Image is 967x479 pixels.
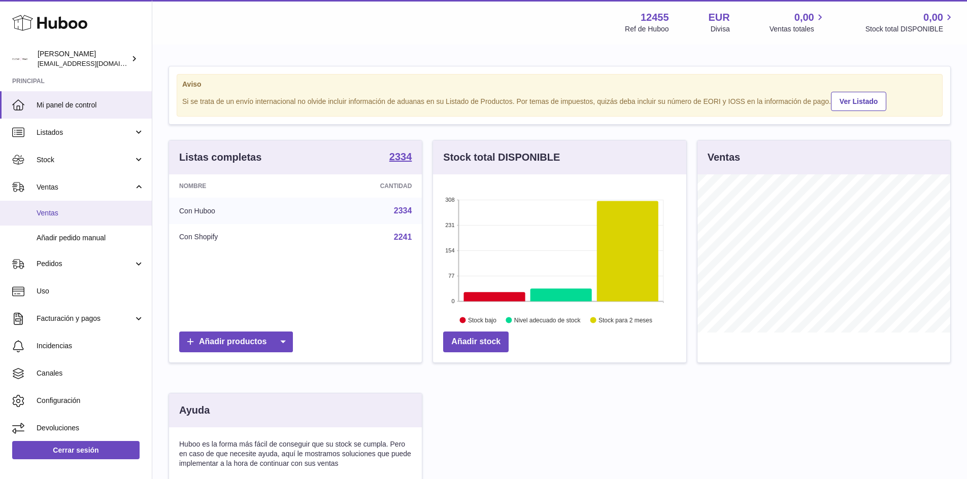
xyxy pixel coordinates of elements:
div: Ref de Huboo [625,24,669,34]
span: Stock [37,155,134,165]
text: Stock para 2 meses [598,317,652,324]
span: Facturación y pagos [37,314,134,323]
span: Uso [37,286,144,296]
td: Con Shopify [169,224,304,250]
text: 77 [449,273,455,279]
a: 2334 [389,152,412,164]
text: Nivel adecuado de stock [514,317,581,324]
h3: Stock total DISPONIBLE [443,151,560,164]
span: [EMAIL_ADDRESS][DOMAIN_NAME] [38,59,149,67]
text: 0 [452,298,455,304]
h3: Ventas [708,151,740,164]
h3: Ayuda [179,403,210,417]
a: 0,00 Ventas totales [770,11,826,34]
div: Si se trata de un envío internacional no olvide incluir información de aduanas en su Listado de P... [182,90,937,111]
a: 0,00 Stock total DISPONIBLE [865,11,955,34]
strong: 2334 [389,152,412,162]
td: Con Huboo [169,198,304,224]
a: 2334 [394,206,412,215]
p: Huboo es la forma más fácil de conseguir que su stock se cumpla. Pero en caso de que necesite ayu... [179,439,412,468]
a: Añadir productos [179,331,293,352]
th: Nombre [169,174,304,198]
a: Añadir stock [443,331,509,352]
text: Stock bajo [468,317,496,324]
text: 231 [445,222,454,228]
text: 308 [445,197,454,203]
span: 0,00 [794,11,814,24]
span: Pedidos [37,259,134,269]
span: Stock total DISPONIBLE [865,24,955,34]
img: pedidos@glowrias.com [12,51,27,66]
span: Devoluciones [37,423,144,433]
th: Cantidad [304,174,422,198]
a: 2241 [394,233,412,241]
strong: 12455 [641,11,669,24]
text: 154 [445,247,454,253]
div: [PERSON_NAME] [38,49,129,68]
div: Divisa [711,24,730,34]
h3: Listas completas [179,151,261,164]
a: Cerrar sesión [12,441,140,459]
span: Configuración [37,396,144,406]
span: Mi panel de control [37,100,144,110]
span: Ventas [37,182,134,192]
a: Ver Listado [831,92,886,111]
span: Canales [37,369,144,378]
span: 0,00 [923,11,943,24]
strong: Aviso [182,80,937,89]
span: Añadir pedido manual [37,233,144,243]
span: Incidencias [37,341,144,351]
span: Ventas [37,208,144,218]
span: Listados [37,128,134,137]
strong: EUR [709,11,730,24]
span: Ventas totales [770,24,826,34]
